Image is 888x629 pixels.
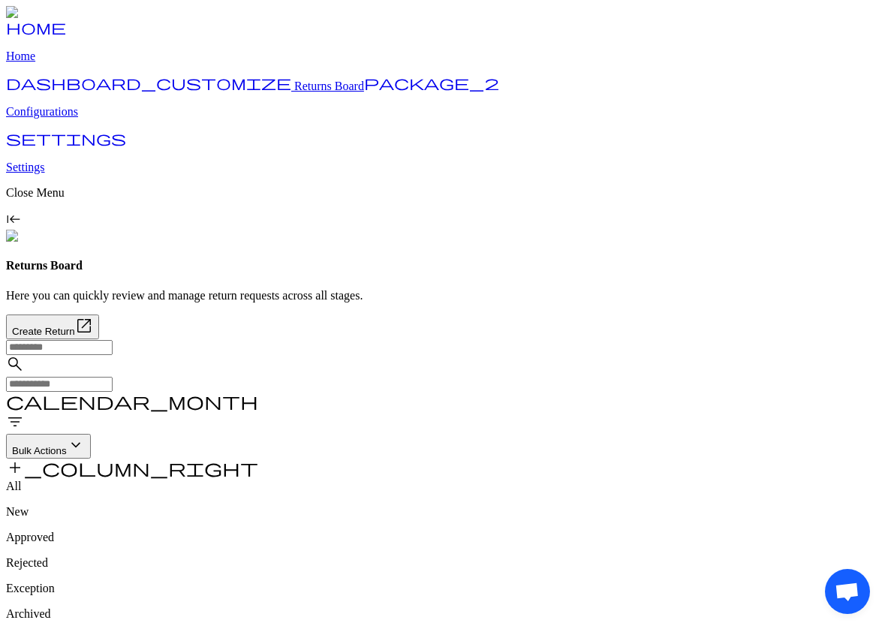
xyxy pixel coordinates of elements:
p: Settings [6,161,882,174]
span: calendar_month [6,392,258,410]
span: search [6,355,24,373]
p: Configurations [6,105,882,119]
a: Create Return [6,314,882,339]
a: home Home [6,24,882,63]
p: Exception [6,582,882,595]
h4: Returns Board [6,259,882,272]
div: Close Menukeyboard_tab_rtl [6,186,882,230]
span: keyboard_arrow_down [67,436,85,454]
p: Approved [6,531,882,544]
button: Bulk Actions [6,434,91,459]
span: open_in_new [75,317,93,335]
span: Returns Board [294,80,364,92]
img: commonGraphics [6,230,104,243]
div: Open chat [825,569,870,614]
p: New [6,505,882,519]
button: Create Return [6,314,99,339]
p: Archived [6,607,882,621]
a: settings Settings [6,135,882,174]
span: Create Return [12,326,75,337]
p: Here you can quickly review and manage return requests across all stages. [6,289,882,302]
a: dashboard_customize Returns Board [6,80,364,92]
span: keyboard_tab_rtl [6,212,21,227]
span: home [6,20,66,35]
span: Bulk Actions [12,445,67,456]
p: Home [6,50,882,63]
span: All [6,480,21,492]
p: Close Menu [6,186,882,200]
span: dashboard_customize [6,75,291,90]
img: Logo [6,6,44,20]
span: package_2 [364,75,499,90]
p: Rejected [6,556,882,570]
span: add_column_right [6,459,258,477]
span: settings [6,131,126,146]
a: package_2 Configurations [6,80,882,119]
span: filter_list [6,413,24,431]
